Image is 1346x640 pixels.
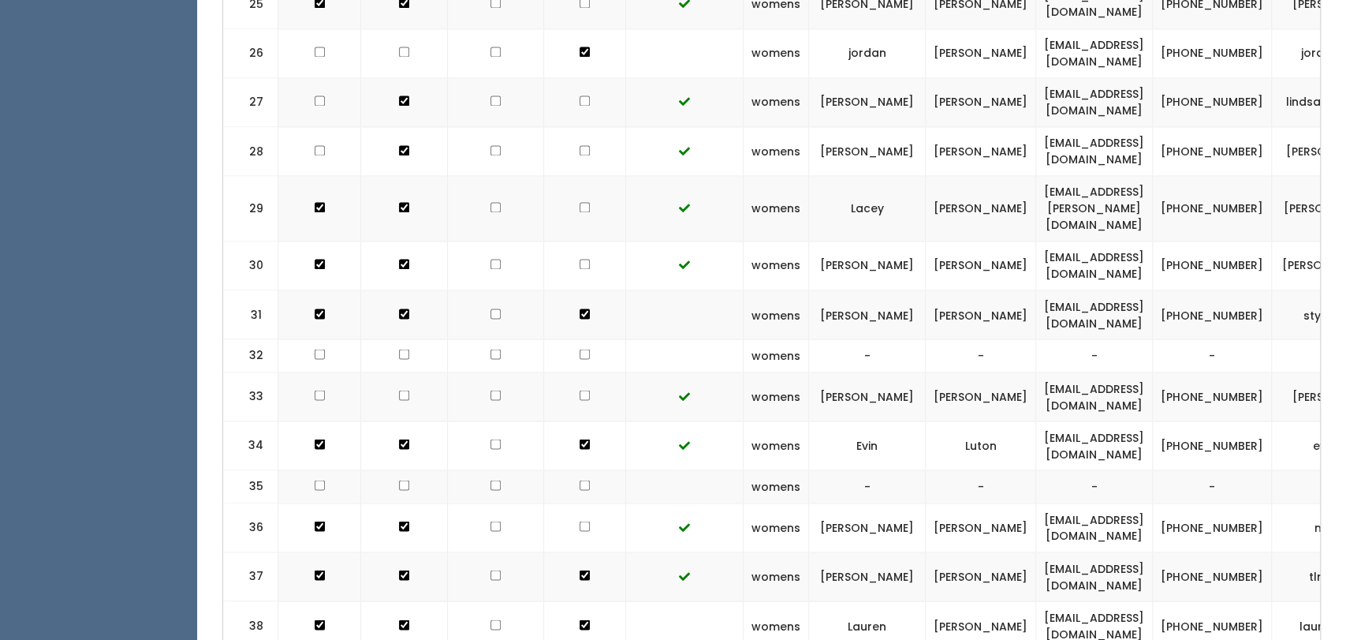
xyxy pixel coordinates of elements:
td: [PHONE_NUMBER] [1153,421,1272,470]
td: womens [744,176,809,241]
td: 32 [223,339,278,372]
td: [PERSON_NAME] [809,127,926,176]
td: - [926,339,1036,372]
td: womens [744,78,809,127]
td: [PERSON_NAME] [809,372,926,421]
td: womens [744,339,809,372]
td: womens [744,290,809,339]
td: [EMAIL_ADDRESS][DOMAIN_NAME] [1036,503,1153,552]
td: 31 [223,290,278,339]
td: [PERSON_NAME] [809,241,926,290]
td: womens [744,127,809,176]
td: 26 [223,28,278,77]
td: womens [744,421,809,470]
td: - [809,470,926,503]
td: [PERSON_NAME] [809,552,926,601]
td: [PHONE_NUMBER] [1153,78,1272,127]
td: [PHONE_NUMBER] [1153,503,1272,552]
td: jordan [809,28,926,77]
td: Evin [809,421,926,470]
td: [PHONE_NUMBER] [1153,552,1272,601]
td: 34 [223,421,278,470]
td: 35 [223,470,278,503]
td: womens [744,503,809,552]
td: [PHONE_NUMBER] [1153,28,1272,77]
td: [EMAIL_ADDRESS][DOMAIN_NAME] [1036,421,1153,470]
td: 37 [223,552,278,601]
td: 30 [223,241,278,290]
td: Lacey [809,176,926,241]
td: - [926,470,1036,503]
td: [PHONE_NUMBER] [1153,372,1272,421]
td: [PHONE_NUMBER] [1153,127,1272,176]
td: [EMAIL_ADDRESS][DOMAIN_NAME] [1036,78,1153,127]
td: [PERSON_NAME] [926,28,1036,77]
td: [PHONE_NUMBER] [1153,290,1272,339]
td: [EMAIL_ADDRESS][DOMAIN_NAME] [1036,241,1153,290]
td: 29 [223,176,278,241]
td: [PERSON_NAME] [809,78,926,127]
td: 36 [223,503,278,552]
td: [PERSON_NAME] [926,241,1036,290]
td: [PERSON_NAME] [926,78,1036,127]
td: [EMAIL_ADDRESS][DOMAIN_NAME] [1036,552,1153,601]
td: womens [744,552,809,601]
td: [PHONE_NUMBER] [1153,241,1272,290]
td: - [1036,470,1153,503]
td: 27 [223,78,278,127]
td: [PERSON_NAME] [809,290,926,339]
td: womens [744,28,809,77]
td: womens [744,241,809,290]
td: [EMAIL_ADDRESS][DOMAIN_NAME] [1036,372,1153,421]
td: 28 [223,127,278,176]
td: - [1153,339,1272,372]
td: [EMAIL_ADDRESS][PERSON_NAME][DOMAIN_NAME] [1036,176,1153,241]
td: [PERSON_NAME] [926,552,1036,601]
td: [EMAIL_ADDRESS][DOMAIN_NAME] [1036,127,1153,176]
td: [PERSON_NAME] [926,176,1036,241]
td: womens [744,470,809,503]
td: [PERSON_NAME] [926,372,1036,421]
td: [PERSON_NAME] [926,290,1036,339]
td: - [809,339,926,372]
td: [PERSON_NAME] [809,503,926,552]
td: - [1153,470,1272,503]
td: - [1036,339,1153,372]
td: [PERSON_NAME] [926,127,1036,176]
td: Luton [926,421,1036,470]
td: 33 [223,372,278,421]
td: womens [744,372,809,421]
td: [EMAIL_ADDRESS][DOMAIN_NAME] [1036,290,1153,339]
td: [PHONE_NUMBER] [1153,176,1272,241]
td: [EMAIL_ADDRESS][DOMAIN_NAME] [1036,28,1153,77]
td: [PERSON_NAME] [926,503,1036,552]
